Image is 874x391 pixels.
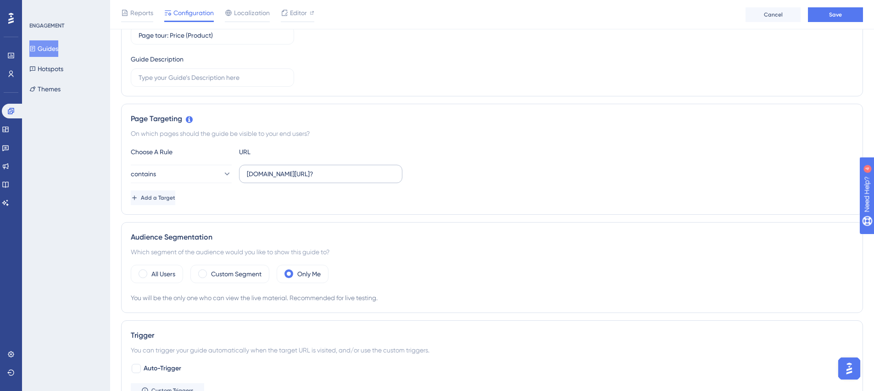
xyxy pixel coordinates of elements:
span: Cancel [764,11,783,18]
span: Add a Target [141,194,175,201]
div: Page Targeting [131,113,853,124]
div: ENGAGEMENT [29,22,64,29]
div: Guide Description [131,54,184,65]
div: 4 [64,5,67,12]
span: Save [829,11,842,18]
button: Guides [29,40,58,57]
input: Type your Guide’s Name here [139,30,286,40]
span: contains [131,168,156,179]
span: Editor [290,7,307,18]
span: Reports [130,7,153,18]
div: You will be the only one who can view the live material. Recommended for live testing. [131,292,853,303]
button: Cancel [746,7,801,22]
iframe: UserGuiding AI Assistant Launcher [835,355,863,382]
input: yourwebsite.com/path [247,169,395,179]
button: Hotspots [29,61,63,77]
button: contains [131,165,232,183]
div: Audience Segmentation [131,232,853,243]
div: URL [239,146,340,157]
div: On which pages should the guide be visible to your end users? [131,128,853,139]
label: All Users [151,268,175,279]
div: Choose A Rule [131,146,232,157]
button: Add a Target [131,190,175,205]
span: Configuration [173,7,214,18]
span: Need Help? [22,2,57,13]
button: Themes [29,81,61,97]
span: Localization [234,7,270,18]
label: Only Me [297,268,321,279]
label: Custom Segment [211,268,262,279]
div: You can trigger your guide automatically when the target URL is visited, and/or use the custom tr... [131,345,853,356]
input: Type your Guide’s Description here [139,73,286,83]
span: Auto-Trigger [144,363,181,374]
button: Save [808,7,863,22]
div: Trigger [131,330,853,341]
div: Which segment of the audience would you like to show this guide to? [131,246,853,257]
